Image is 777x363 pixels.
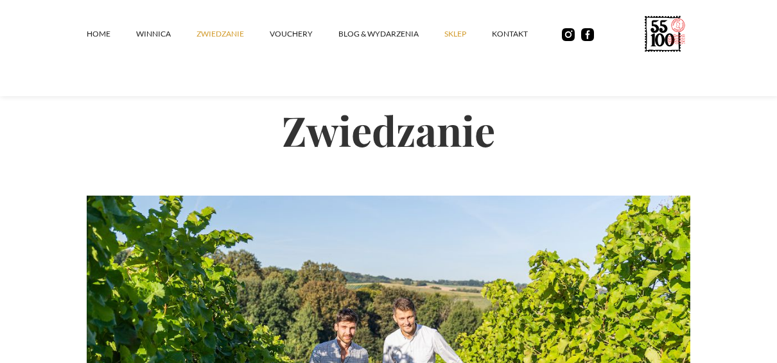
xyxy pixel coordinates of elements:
[270,15,338,53] a: vouchery
[136,15,196,53] a: winnica
[87,15,136,53] a: Home
[444,15,492,53] a: SKLEP
[196,15,270,53] a: ZWIEDZANIE
[338,15,444,53] a: Blog & Wydarzenia
[492,15,554,53] a: kontakt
